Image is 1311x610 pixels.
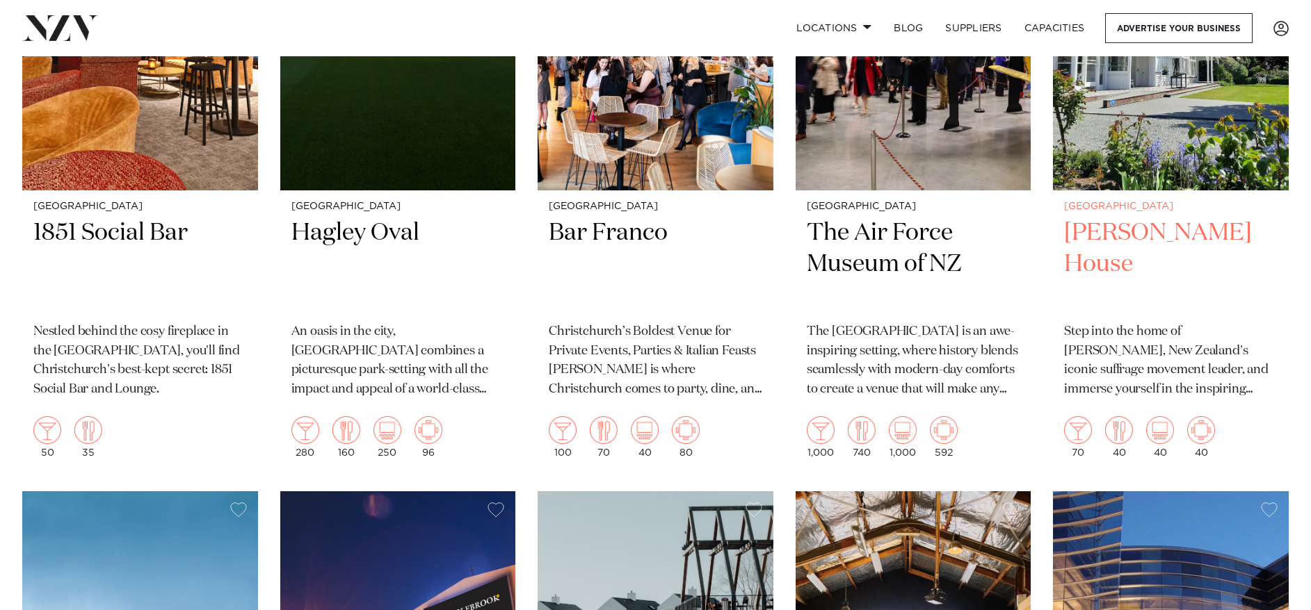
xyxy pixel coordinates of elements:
a: Locations [785,13,883,43]
h2: [PERSON_NAME] House [1064,217,1278,311]
div: 160 [332,416,360,458]
img: meeting.png [1187,416,1215,444]
img: dining.png [590,416,618,444]
p: An oasis in the city, [GEOGRAPHIC_DATA] combines a picturesque park-setting with all the impact a... [291,322,505,400]
small: [GEOGRAPHIC_DATA] [549,201,762,212]
div: 40 [1105,416,1133,458]
h2: The Air Force Museum of NZ [807,217,1020,311]
div: 1,000 [889,416,917,458]
small: [GEOGRAPHIC_DATA] [807,201,1020,212]
div: 280 [291,416,319,458]
img: meeting.png [930,416,958,444]
a: Capacities [1013,13,1096,43]
img: cocktail.png [291,416,319,444]
div: 70 [590,416,618,458]
img: cocktail.png [807,416,835,444]
div: 96 [415,416,442,458]
img: cocktail.png [1064,416,1092,444]
img: dining.png [332,416,360,444]
img: dining.png [848,416,876,444]
div: 250 [373,416,401,458]
a: Advertise your business [1105,13,1253,43]
img: cocktail.png [33,416,61,444]
div: 50 [33,416,61,458]
p: Step into the home of [PERSON_NAME], New Zealand's iconic suffrage movement leader, and immerse y... [1064,322,1278,400]
small: [GEOGRAPHIC_DATA] [291,201,505,212]
small: [GEOGRAPHIC_DATA] [1064,201,1278,212]
a: SUPPLIERS [934,13,1013,43]
div: 80 [672,416,700,458]
img: theatre.png [1146,416,1174,444]
div: 592 [930,416,958,458]
img: dining.png [1105,416,1133,444]
div: 40 [1187,416,1215,458]
img: meeting.png [415,416,442,444]
div: 100 [549,416,577,458]
img: theatre.png [631,416,659,444]
img: meeting.png [672,416,700,444]
h2: Hagley Oval [291,217,505,311]
div: 40 [631,416,659,458]
img: dining.png [74,416,102,444]
h2: Bar Franco [549,217,762,311]
h2: 1851 Social Bar [33,217,247,311]
a: BLOG [883,13,934,43]
div: 740 [848,416,876,458]
img: theatre.png [889,416,917,444]
small: [GEOGRAPHIC_DATA] [33,201,247,212]
div: 70 [1064,416,1092,458]
p: The [GEOGRAPHIC_DATA] is an awe-inspiring setting, where history blends seamlessly with modern-da... [807,322,1020,400]
div: 1,000 [807,416,835,458]
img: nzv-logo.png [22,15,98,40]
img: cocktail.png [549,416,577,444]
p: Christchurch’s Boldest Venue for Private Events, Parties & Italian Feasts [PERSON_NAME] is where ... [549,322,762,400]
div: 35 [74,416,102,458]
p: Nestled behind the cosy fireplace in the [GEOGRAPHIC_DATA], you'll find Christchurch's best-kept ... [33,322,247,400]
img: theatre.png [373,416,401,444]
div: 40 [1146,416,1174,458]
